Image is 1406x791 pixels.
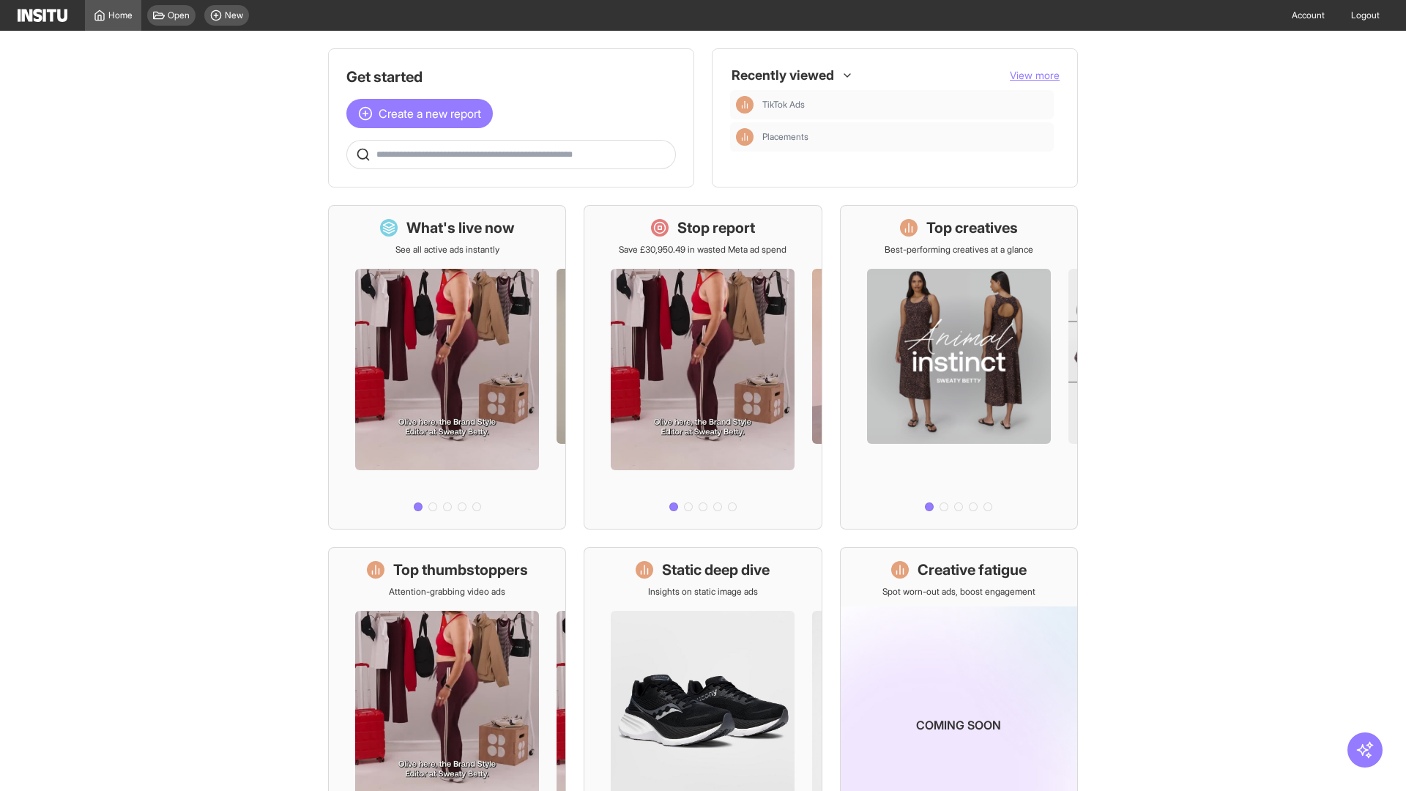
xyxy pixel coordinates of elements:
[619,244,786,256] p: Save £30,950.49 in wasted Meta ad spend
[168,10,190,21] span: Open
[662,560,770,580] h1: Static deep dive
[225,10,243,21] span: New
[393,560,528,580] h1: Top thumbstoppers
[395,244,499,256] p: See all active ads instantly
[762,131,1048,143] span: Placements
[18,9,67,22] img: Logo
[736,128,754,146] div: Insights
[762,99,1048,111] span: TikTok Ads
[346,67,676,87] h1: Get started
[677,218,755,238] h1: Stop report
[328,205,566,530] a: What's live nowSee all active ads instantly
[346,99,493,128] button: Create a new report
[406,218,515,238] h1: What's live now
[379,105,481,122] span: Create a new report
[926,218,1018,238] h1: Top creatives
[762,99,805,111] span: TikTok Ads
[840,205,1078,530] a: Top creativesBest-performing creatives at a glance
[736,96,754,114] div: Insights
[389,586,505,598] p: Attention-grabbing video ads
[885,244,1033,256] p: Best-performing creatives at a glance
[1010,68,1060,83] button: View more
[1010,69,1060,81] span: View more
[584,205,822,530] a: Stop reportSave £30,950.49 in wasted Meta ad spend
[108,10,133,21] span: Home
[648,586,758,598] p: Insights on static image ads
[762,131,808,143] span: Placements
